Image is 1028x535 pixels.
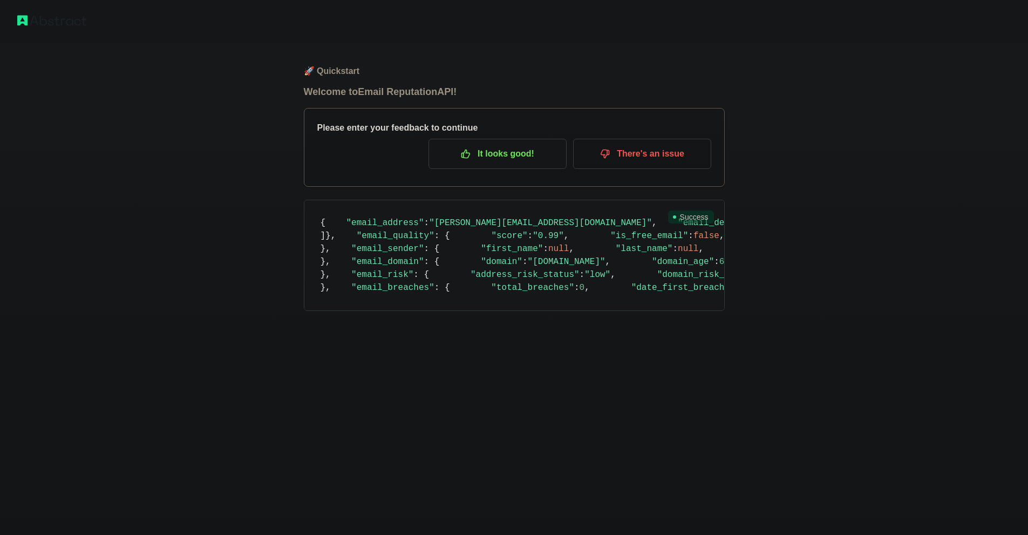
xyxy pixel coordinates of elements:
[631,283,740,293] span: "date_first_breached"
[668,211,714,224] span: Success
[533,231,564,241] span: "0.99"
[434,231,450,241] span: : {
[719,257,730,267] span: 64
[584,270,610,280] span: "low"
[543,244,548,254] span: :
[481,257,522,267] span: "domain"
[317,121,711,134] h3: Please enter your feedback to continue
[346,218,424,228] span: "email_address"
[528,257,605,267] span: "[DOMAIN_NAME]"
[581,145,703,163] p: There's an issue
[693,231,719,241] span: false
[672,244,678,254] span: :
[522,257,528,267] span: :
[719,231,725,241] span: ,
[481,244,543,254] span: "first_name"
[548,244,569,254] span: null
[569,244,574,254] span: ,
[610,231,688,241] span: "is_free_email"
[678,244,698,254] span: null
[437,145,559,163] p: It looks good!
[528,231,533,241] span: :
[304,84,725,99] h1: Welcome to Email Reputation API!
[714,257,719,267] span: :
[564,231,569,241] span: ,
[491,231,527,241] span: "score"
[652,218,657,228] span: ,
[357,231,434,241] span: "email_quality"
[580,270,585,280] span: :
[321,218,326,228] span: {
[471,270,580,280] span: "address_risk_status"
[351,270,413,280] span: "email_risk"
[413,270,429,280] span: : {
[616,244,673,254] span: "last_name"
[652,257,714,267] span: "domain_age"
[698,244,704,254] span: ,
[434,283,450,293] span: : {
[351,283,434,293] span: "email_breaches"
[351,257,424,267] span: "email_domain"
[17,13,86,28] img: Abstract logo
[688,231,693,241] span: :
[351,244,424,254] span: "email_sender"
[580,283,585,293] span: 0
[424,244,440,254] span: : {
[304,43,725,84] h1: 🚀 Quickstart
[491,283,574,293] span: "total_breaches"
[574,283,580,293] span: :
[428,139,567,169] button: It looks good!
[573,139,711,169] button: There's an issue
[657,270,761,280] span: "domain_risk_status"
[605,257,611,267] span: ,
[584,283,590,293] span: ,
[424,257,440,267] span: : {
[424,218,430,228] span: :
[610,270,616,280] span: ,
[429,218,652,228] span: "[PERSON_NAME][EMAIL_ADDRESS][DOMAIN_NAME]"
